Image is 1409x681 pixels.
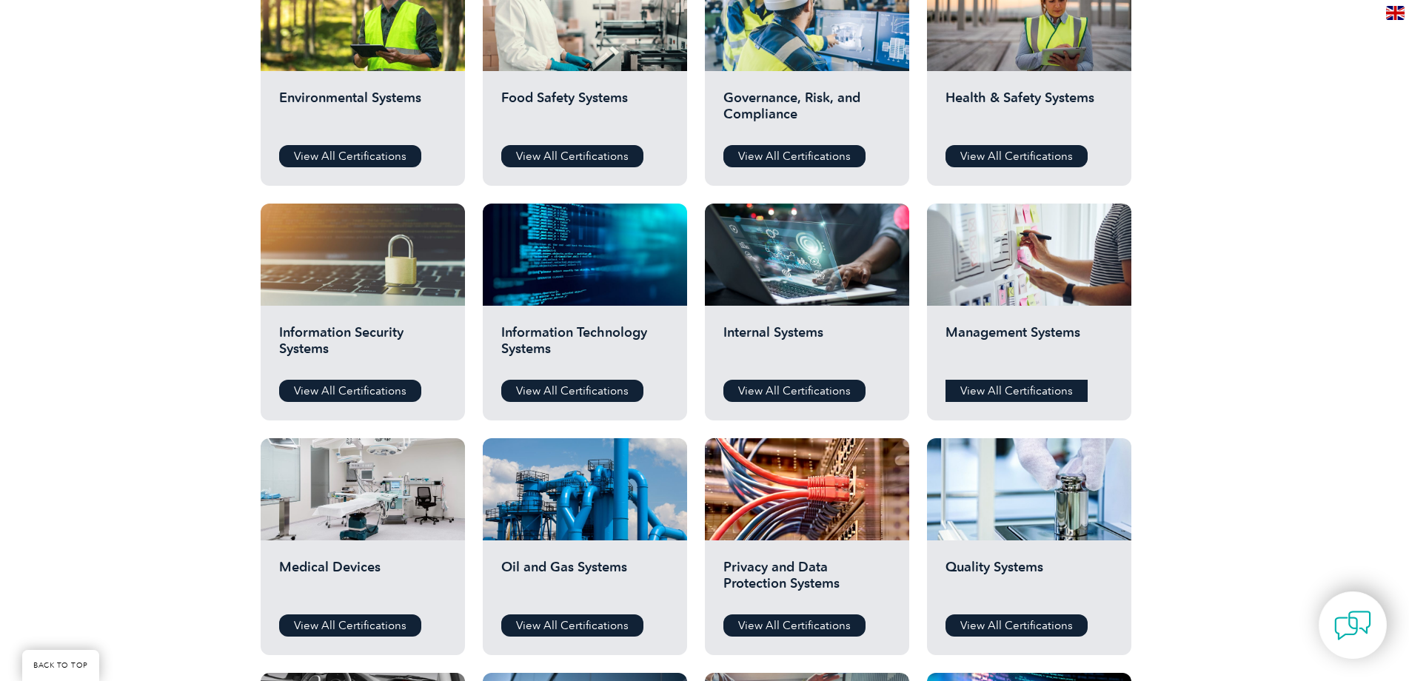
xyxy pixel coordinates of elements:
h2: Management Systems [946,324,1113,369]
h2: Privacy and Data Protection Systems [723,559,891,603]
a: View All Certifications [279,614,421,637]
a: View All Certifications [279,145,421,167]
a: View All Certifications [501,145,643,167]
a: View All Certifications [946,145,1088,167]
h2: Medical Devices [279,559,446,603]
h2: Quality Systems [946,559,1113,603]
a: View All Certifications [946,380,1088,402]
h2: Food Safety Systems [501,90,669,134]
a: View All Certifications [723,380,866,402]
h2: Environmental Systems [279,90,446,134]
img: contact-chat.png [1334,607,1371,644]
a: View All Certifications [501,380,643,402]
a: BACK TO TOP [22,650,99,681]
h2: Governance, Risk, and Compliance [723,90,891,134]
a: View All Certifications [279,380,421,402]
h2: Information Security Systems [279,324,446,369]
a: View All Certifications [723,145,866,167]
h2: Internal Systems [723,324,891,369]
h2: Oil and Gas Systems [501,559,669,603]
h2: Information Technology Systems [501,324,669,369]
img: en [1386,6,1405,20]
a: View All Certifications [723,614,866,637]
a: View All Certifications [946,614,1088,637]
a: View All Certifications [501,614,643,637]
h2: Health & Safety Systems [946,90,1113,134]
